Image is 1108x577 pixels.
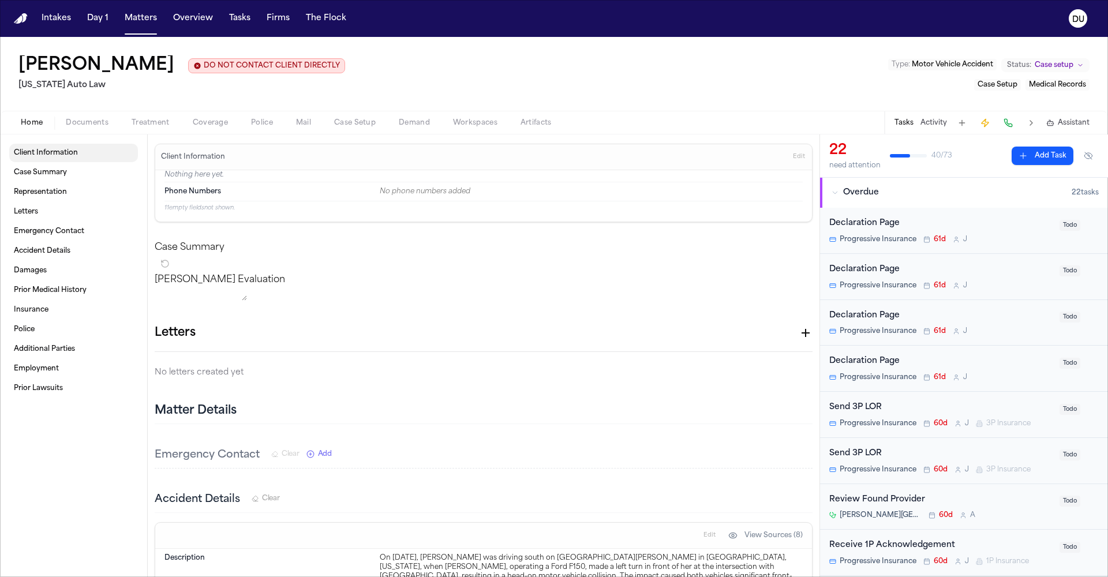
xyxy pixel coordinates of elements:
[224,8,255,29] button: Tasks
[155,324,196,342] h1: Letters
[840,557,916,566] span: Progressive Insurance
[193,118,228,128] span: Coverage
[974,79,1021,91] button: Edit service: Case Setup
[318,449,332,459] span: Add
[934,281,946,290] span: 61d
[934,235,946,244] span: 61d
[155,241,813,254] h2: Case Summary
[453,118,497,128] span: Workspaces
[820,300,1108,346] div: Open task: Declaration Page
[164,187,221,196] span: Phone Numbers
[963,327,967,336] span: J
[840,281,916,290] span: Progressive Insurance
[840,373,916,382] span: Progressive Insurance
[251,118,273,128] span: Police
[1001,58,1090,72] button: Change status from Case setup
[970,511,975,520] span: A
[840,327,916,336] span: Progressive Insurance
[9,183,138,201] a: Representation
[894,118,914,128] button: Tasks
[9,359,138,378] a: Employment
[155,403,237,419] h2: Matter Details
[1000,115,1016,131] button: Make a Call
[965,557,969,566] span: J
[155,447,260,463] h3: Emergency Contact
[934,557,948,566] span: 60d
[1060,265,1080,276] span: Todo
[169,8,218,29] button: Overview
[9,340,138,358] a: Additional Parties
[829,447,1053,460] div: Send 3P LOR
[892,61,910,68] span: Type :
[931,151,952,160] span: 40 / 73
[1060,358,1080,369] span: Todo
[840,235,916,244] span: Progressive Insurance
[1025,79,1090,91] button: Edit service: Medical Records
[120,8,162,29] a: Matters
[1035,61,1073,70] span: Case setup
[9,301,138,319] a: Insurance
[978,81,1017,88] span: Case Setup
[301,8,351,29] button: The Flock
[9,163,138,182] a: Case Summary
[1078,147,1099,165] button: Hide completed tasks (⌘⇧H)
[164,204,803,212] p: 11 empty fields not shown.
[820,530,1108,576] div: Open task: Receive 1P Acknowledgement
[829,355,1053,368] div: Declaration Page
[840,511,922,520] span: [PERSON_NAME][GEOGRAPHIC_DATA] (formerly [DATE][GEOGRAPHIC_DATA] – [GEOGRAPHIC_DATA])
[820,484,1108,530] div: Open task: Review Found Provider
[282,449,300,459] span: Clear
[829,217,1053,230] div: Declaration Page
[83,8,113,29] button: Day 1
[18,55,174,76] h1: [PERSON_NAME]
[399,118,430,128] span: Demand
[934,327,946,336] span: 61d
[986,419,1031,428] span: 3P Insurance
[18,55,174,76] button: Edit matter name
[977,115,993,131] button: Create Immediate Task
[1060,312,1080,323] span: Todo
[1012,147,1073,165] button: Add Task
[820,208,1108,254] div: Open task: Declaration Page
[204,61,340,70] span: DO NOT CONTACT CLIENT DIRECTLY
[840,465,916,474] span: Progressive Insurance
[934,419,948,428] span: 60d
[703,531,716,539] span: Edit
[37,8,76,29] a: Intakes
[9,379,138,398] a: Prior Lawsuits
[132,118,170,128] span: Treatment
[159,152,227,162] h3: Client Information
[21,118,43,128] span: Home
[155,273,813,287] p: [PERSON_NAME] Evaluation
[829,493,1053,507] div: Review Found Provider
[14,13,28,24] img: Finch Logo
[840,419,916,428] span: Progressive Insurance
[820,178,1108,208] button: Overdue22tasks
[262,494,280,503] span: Clear
[1029,81,1086,88] span: Medical Records
[920,118,947,128] button: Activity
[934,465,948,474] span: 60d
[66,118,108,128] span: Documents
[912,61,993,68] span: Motor Vehicle Accident
[963,281,967,290] span: J
[1060,220,1080,231] span: Todo
[1007,61,1031,70] span: Status:
[1072,188,1099,197] span: 22 task s
[820,346,1108,392] div: Open task: Declaration Page
[164,170,803,182] p: Nothing here yet.
[963,373,967,382] span: J
[18,78,345,92] h2: [US_STATE] Auto Law
[820,438,1108,484] div: Open task: Send 3P LOR
[155,492,240,508] h3: Accident Details
[934,373,946,382] span: 61d
[954,115,970,131] button: Add Task
[829,161,881,170] div: need attention
[9,242,138,260] a: Accident Details
[843,187,879,198] span: Overdue
[963,235,967,244] span: J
